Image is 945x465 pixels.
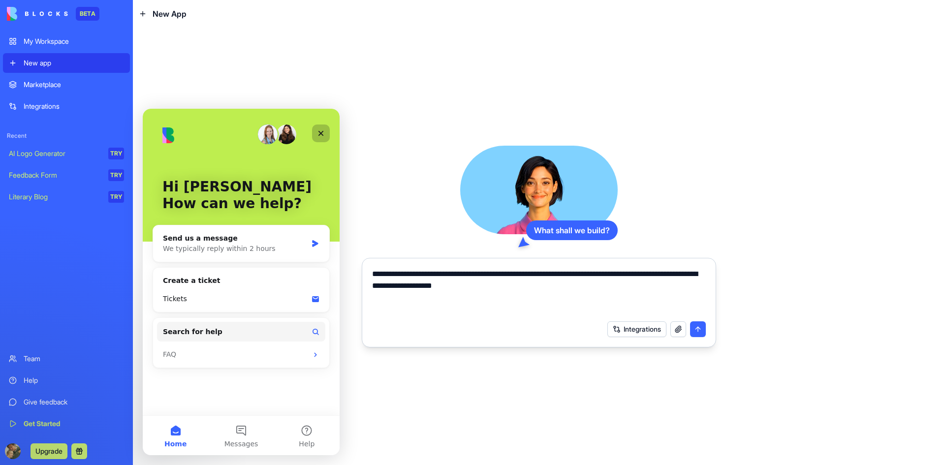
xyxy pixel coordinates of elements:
a: Give feedback [3,392,130,412]
a: Team [3,349,130,369]
a: My Workspace [3,31,130,51]
a: BETA [7,7,99,21]
img: ACg8ocI0YZ2jSevTCmfB50S8_wvfPUusdp1kUqLOgDH6C95s_4HiCOLT=s96-c [5,443,21,459]
iframe: Intercom live chat [143,109,340,455]
div: Help [24,375,124,385]
img: logo [7,7,68,21]
div: Team [24,354,124,364]
a: Feedback FormTRY [3,165,130,185]
a: Help [3,371,130,390]
button: Upgrade [31,443,67,459]
a: Upgrade [31,446,67,456]
span: Recent [3,132,130,140]
div: TRY [108,191,124,203]
div: Give feedback [24,397,124,407]
button: Integrations [607,321,666,337]
span: Help [156,332,172,339]
div: Integrations [24,101,124,111]
div: Get Started [24,419,124,429]
a: Integrations [3,96,130,116]
div: My Workspace [24,36,124,46]
a: AI Logo GeneratorTRY [3,144,130,163]
div: TRY [108,169,124,181]
span: New App [153,8,187,20]
div: TRY [108,148,124,159]
a: New app [3,53,130,73]
div: Feedback Form [9,170,101,180]
a: Get Started [3,414,130,434]
div: Literary Blog [9,192,101,202]
div: BETA [76,7,99,21]
a: Literary BlogTRY [3,187,130,207]
div: New app [24,58,124,68]
a: Marketplace [3,75,130,94]
div: What shall we build? [526,220,618,240]
div: Marketplace [24,80,124,90]
div: AI Logo Generator [9,149,101,158]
